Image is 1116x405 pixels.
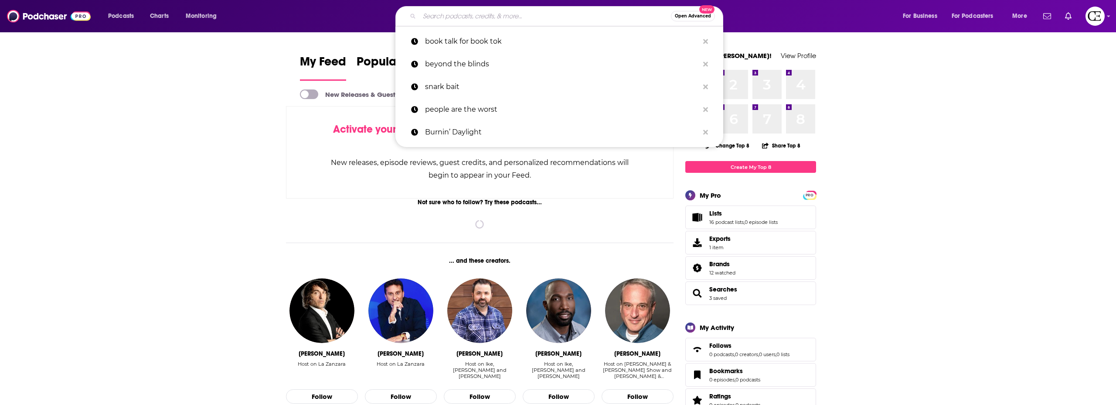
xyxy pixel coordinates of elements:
[735,377,760,383] a: 0 podcasts
[897,9,948,23] button: open menu
[330,156,629,182] div: New releases, episode reviews, guest credits, and personalized recommendations will begin to appe...
[602,361,674,380] div: Host on Rahimi, Harris & Grote Show and Rahimi & Harris Show
[735,351,758,357] a: 0 creators
[758,351,759,357] span: ,
[762,137,801,154] button: Share Top 8
[903,10,937,22] span: For Business
[368,278,433,343] img: David Parenzo
[300,89,415,99] a: New Releases & Guests Only
[1085,7,1105,26] button: Show profile menu
[286,257,674,264] div: ... and these creators.
[602,389,674,404] button: Follow
[7,8,91,24] img: Podchaser - Follow, Share and Rate Podcasts
[685,256,816,280] span: Brands
[781,51,816,60] a: View Profile
[395,30,723,53] a: book talk for book tok
[150,10,169,22] span: Charts
[444,361,516,379] div: Host on Ike, [PERSON_NAME] and [PERSON_NAME]
[523,361,595,380] div: Host on Ike, Spike and Fritz
[357,54,431,74] span: Popular Feed
[144,9,174,23] a: Charts
[709,295,727,301] a: 3 saved
[535,350,582,357] div: Isaiah Reese
[425,121,699,144] p: Burnin’ Daylight
[300,54,346,74] span: My Feed
[456,350,503,357] div: Jon Marks
[709,285,737,293] a: Searches
[299,350,345,357] div: Giuseppe Cruciani
[709,392,760,400] a: Ratings
[286,389,358,404] button: Follow
[1085,7,1105,26] img: User Profile
[108,10,134,22] span: Podcasts
[776,351,789,357] a: 0 lists
[700,323,734,332] div: My Activity
[289,278,354,343] img: Giuseppe Cruciani
[685,338,816,361] span: Follows
[709,367,743,375] span: Bookmarks
[395,121,723,144] a: Burnin’ Daylight
[602,361,674,379] div: Host on [PERSON_NAME] & [PERSON_NAME] Show and [PERSON_NAME] & [PERSON_NAME] Show
[395,76,723,98] a: snark bait
[745,219,778,225] a: 0 episode lists
[1085,7,1105,26] span: Logged in as cozyearthaudio
[377,361,425,367] div: Host on La Zanzara
[709,377,735,383] a: 0 episodes
[709,260,730,268] span: Brands
[685,281,816,305] span: Searches
[688,237,706,249] span: Exports
[444,389,516,404] button: Follow
[709,235,731,243] span: Exports
[709,270,735,276] a: 12 watched
[357,54,431,81] a: Popular Feed
[952,10,994,22] span: For Podcasters
[447,278,512,343] img: Jon Marks
[333,123,422,136] span: Activate your Feed
[186,10,217,22] span: Monitoring
[946,9,1006,23] button: open menu
[425,53,699,76] p: beyond the blinds
[286,199,674,206] div: Not sure who to follow? Try these podcasts...
[1040,9,1055,24] a: Show notifications dropdown
[404,6,732,26] div: Search podcasts, credits, & more...
[685,161,816,173] a: Create My Top 8
[444,361,516,380] div: Host on Ike, Spike and Fritz
[734,351,735,357] span: ,
[685,231,816,254] a: Exports
[1012,10,1027,22] span: More
[700,191,721,199] div: My Pro
[298,361,346,367] div: Host on La Zanzara
[102,9,145,23] button: open menu
[298,361,346,380] div: Host on La Zanzara
[709,342,789,350] a: Follows
[300,54,346,81] a: My Feed
[671,11,715,21] button: Open AdvancedNew
[395,98,723,121] a: people are the worst
[180,9,228,23] button: open menu
[804,192,815,199] span: PRO
[709,244,731,251] span: 1 item
[688,343,706,356] a: Follows
[759,351,776,357] a: 0 users
[699,5,715,14] span: New
[377,361,425,380] div: Host on La Zanzara
[425,30,699,53] p: book talk for book tok
[614,350,660,357] div: Dan Bernstein
[425,98,699,121] p: people are the worst
[709,351,734,357] a: 0 podcasts
[688,211,706,223] a: Lists
[419,9,671,23] input: Search podcasts, credits, & more...
[605,278,670,343] img: Dan Bernstein
[425,76,699,98] p: snark bait
[709,219,744,225] a: 16 podcast lists
[744,219,745,225] span: ,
